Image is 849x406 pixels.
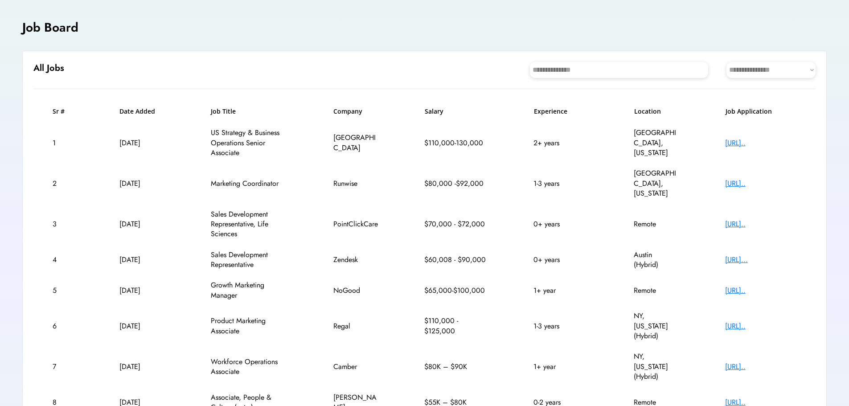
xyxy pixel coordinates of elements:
div: [URL].. [725,219,796,229]
h6: Job Title [211,107,236,116]
div: [DATE] [119,179,164,189]
div: [URL].. [725,286,796,295]
div: NY, [US_STATE] (Hybrid) [634,352,678,381]
div: 1+ year [533,362,587,372]
div: Austin (Hybrid) [634,250,678,270]
div: 1-3 years [533,179,587,189]
div: [URL].. [725,362,796,372]
div: 6 [53,321,73,331]
div: NoGood [333,286,378,295]
div: 3 [53,219,73,229]
div: US Strategy & Business Operations Senior Associate [211,128,287,158]
div: Marketing Coordinator [211,179,287,189]
div: $110,000-130,000 [424,138,487,148]
div: 7 [53,362,73,372]
div: PointClickCare [333,219,378,229]
div: [DATE] [119,219,164,229]
div: [URL].. [725,321,796,331]
h4: Job Board [22,19,78,36]
div: Workforce Operations Associate [211,357,287,377]
div: $60,008 - $90,000 [424,255,487,265]
div: 1 [53,138,73,148]
div: [GEOGRAPHIC_DATA], [US_STATE] [634,168,678,198]
div: 4 [53,255,73,265]
div: [DATE] [119,286,164,295]
h6: All Jobs [33,62,64,74]
div: 2+ years [533,138,587,148]
div: [DATE] [119,321,164,331]
div: 1+ year [533,286,587,295]
div: Product Marketing Associate [211,316,287,336]
div: [DATE] [119,138,164,148]
div: 0+ years [533,255,587,265]
div: $80K – $90K [424,362,487,372]
div: $110,000 - $125,000 [424,316,487,336]
div: 0+ years [533,219,587,229]
h6: Company [333,107,378,116]
div: [DATE] [119,255,164,265]
div: Growth Marketing Manager [211,280,287,300]
div: 2 [53,179,73,189]
div: Zendesk [333,255,378,265]
div: Regal [333,321,378,331]
div: [DATE] [119,362,164,372]
div: Sales Development Representative, Life Sciences [211,209,287,239]
div: [URL].. [725,179,796,189]
div: $65,000-$100,000 [424,286,487,295]
div: NY, [US_STATE] (Hybrid) [634,311,678,341]
div: Sales Development Representative [211,250,287,270]
h6: Sr # [53,107,73,116]
div: [GEOGRAPHIC_DATA], [US_STATE] [634,128,678,158]
div: $70,000 - $72,000 [424,219,487,229]
div: 5 [53,286,73,295]
h6: Location [634,107,679,116]
div: [URL]... [725,255,796,265]
h6: Job Application [726,107,797,116]
div: 1-3 years [533,321,587,331]
div: $80,000 -$92,000 [424,179,487,189]
div: [GEOGRAPHIC_DATA] [333,133,378,153]
h6: Salary [425,107,487,116]
div: Runwise [333,179,378,189]
h6: Date Added [119,107,164,116]
h6: Experience [534,107,587,116]
div: Camber [333,362,378,372]
div: [URL].. [725,138,796,148]
div: Remote [634,286,678,295]
div: Remote [634,219,678,229]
